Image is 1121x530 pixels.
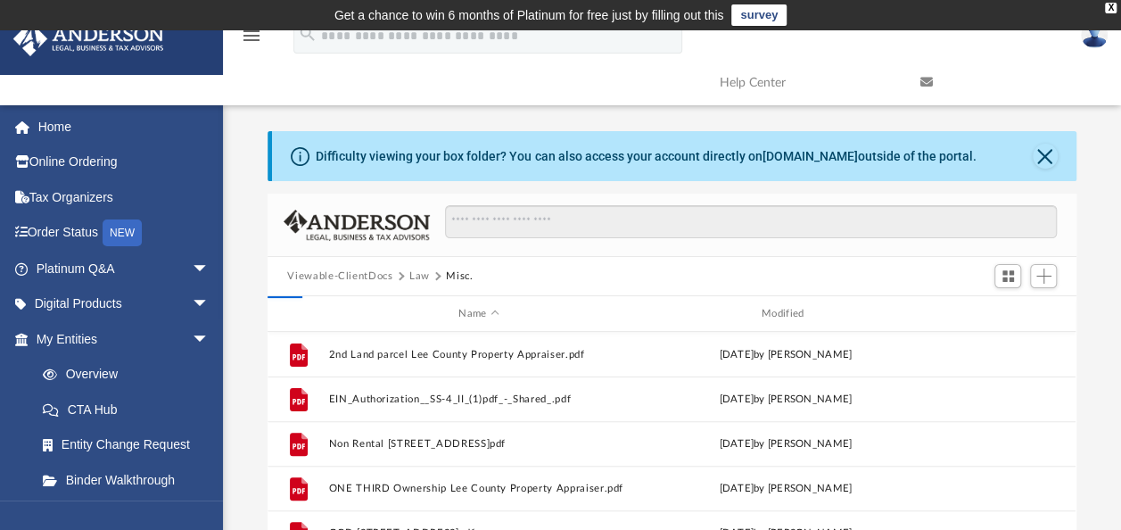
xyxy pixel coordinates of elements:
[706,47,907,118] a: Help Center
[12,251,236,286] a: Platinum Q&Aarrow_drop_down
[241,25,262,46] i: menu
[25,392,236,427] a: CTA Hub
[636,392,936,408] div: [DATE] by [PERSON_NAME]
[276,306,320,322] div: id
[762,149,857,163] a: [DOMAIN_NAME]
[329,438,629,450] button: Non Rental [STREET_ADDRESS]pdf
[1105,3,1117,13] div: close
[409,269,430,285] button: Law
[1030,264,1057,289] button: Add
[25,462,236,498] a: Binder Walkthrough
[329,349,629,360] button: 2nd Land parcel Lee County Property Appraiser.pdf
[12,321,236,357] a: My Entitiesarrow_drop_down
[192,251,227,287] span: arrow_drop_down
[316,147,976,166] div: Difficulty viewing your box folder? You can also access your account directly on outside of the p...
[329,483,629,494] button: ONE THIRD Ownership Lee County Property Appraiser.pdf
[994,264,1021,289] button: Switch to Grid View
[241,34,262,46] a: menu
[636,306,936,322] div: Modified
[25,357,236,393] a: Overview
[298,24,317,44] i: search
[334,4,724,26] div: Get a chance to win 6 months of Platinum for free just by filling out this
[287,269,392,285] button: Viewable-ClientDocs
[1033,144,1058,169] button: Close
[12,286,236,322] a: Digital Productsarrow_drop_down
[636,481,936,497] div: [DATE] by [PERSON_NAME]
[731,4,787,26] a: survey
[1081,22,1108,48] img: User Pic
[328,306,628,322] div: Name
[12,145,236,180] a: Online Ordering
[192,286,227,323] span: arrow_drop_down
[12,109,236,145] a: Home
[8,21,169,56] img: Anderson Advisors Platinum Portal
[636,436,936,452] div: [DATE] by [PERSON_NAME]
[636,347,936,363] div: [DATE] by [PERSON_NAME]
[12,179,236,215] a: Tax Organizers
[944,306,1068,322] div: id
[12,215,236,252] a: Order StatusNEW
[25,427,236,463] a: Entity Change Request
[445,205,1057,239] input: Search files and folders
[192,321,227,358] span: arrow_drop_down
[446,269,473,285] button: Misc.
[329,393,629,405] button: EIN_Authorization__SS-4_II_(1)pdf_-_Shared_.pdf
[103,219,142,246] div: NEW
